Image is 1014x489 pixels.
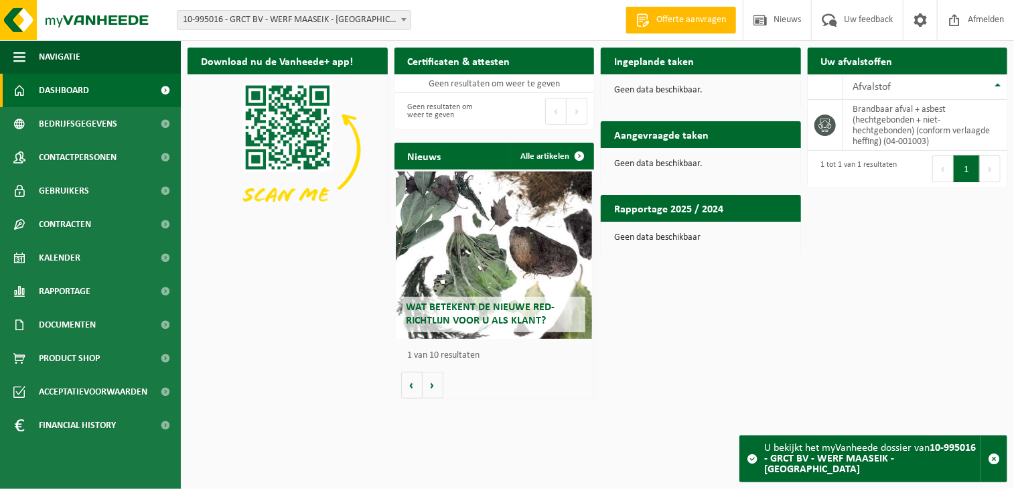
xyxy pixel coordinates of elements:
[853,82,891,92] span: Afvalstof
[408,351,588,360] p: 1 van 10 resultaten
[188,48,366,74] h2: Download nu de Vanheede+ app!
[188,74,388,224] img: Download de VHEPlus App
[423,372,443,399] button: Volgende
[980,155,1001,182] button: Next
[394,48,524,74] h2: Certificaten & attesten
[406,302,555,326] span: Wat betekent de nieuwe RED-richtlijn voor u als klant?
[396,171,592,339] a: Wat betekent de nieuwe RED-richtlijn voor u als klant?
[177,10,411,30] span: 10-995016 - GRCT BV - WERF MAASEIK - MAASEIK
[764,436,981,482] div: U bekijkt het myVanheede dossier van
[39,375,147,409] span: Acceptatievoorwaarden
[932,155,954,182] button: Previous
[701,221,800,248] a: Bekijk rapportage
[39,275,90,308] span: Rapportage
[614,233,788,242] p: Geen data beschikbaar
[394,74,595,93] td: Geen resultaten om weer te geven
[39,40,80,74] span: Navigatie
[39,107,117,141] span: Bedrijfsgegevens
[808,48,906,74] h2: Uw afvalstoffen
[39,342,100,375] span: Product Shop
[39,409,116,442] span: Financial History
[764,443,976,475] strong: 10-995016 - GRCT BV - WERF MAASEIK - [GEOGRAPHIC_DATA]
[814,154,897,184] div: 1 tot 1 van 1 resultaten
[954,155,980,182] button: 1
[39,208,91,241] span: Contracten
[39,308,96,342] span: Documenten
[545,98,567,125] button: Previous
[39,241,80,275] span: Kalender
[39,141,117,174] span: Contactpersonen
[601,195,737,221] h2: Rapportage 2025 / 2024
[394,143,455,169] h2: Nieuws
[843,100,1008,151] td: brandbaar afval + asbest (hechtgebonden + niet-hechtgebonden) (conform verlaagde heffing) (04-001...
[567,98,587,125] button: Next
[614,86,788,95] p: Geen data beschikbaar.
[626,7,736,33] a: Offerte aanvragen
[401,372,423,399] button: Vorige
[653,13,729,27] span: Offerte aanvragen
[401,96,488,126] div: Geen resultaten om weer te geven
[601,48,707,74] h2: Ingeplande taken
[177,11,411,29] span: 10-995016 - GRCT BV - WERF MAASEIK - MAASEIK
[510,143,593,169] a: Alle artikelen
[601,121,722,147] h2: Aangevraagde taken
[614,159,788,169] p: Geen data beschikbaar.
[39,74,89,107] span: Dashboard
[39,174,89,208] span: Gebruikers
